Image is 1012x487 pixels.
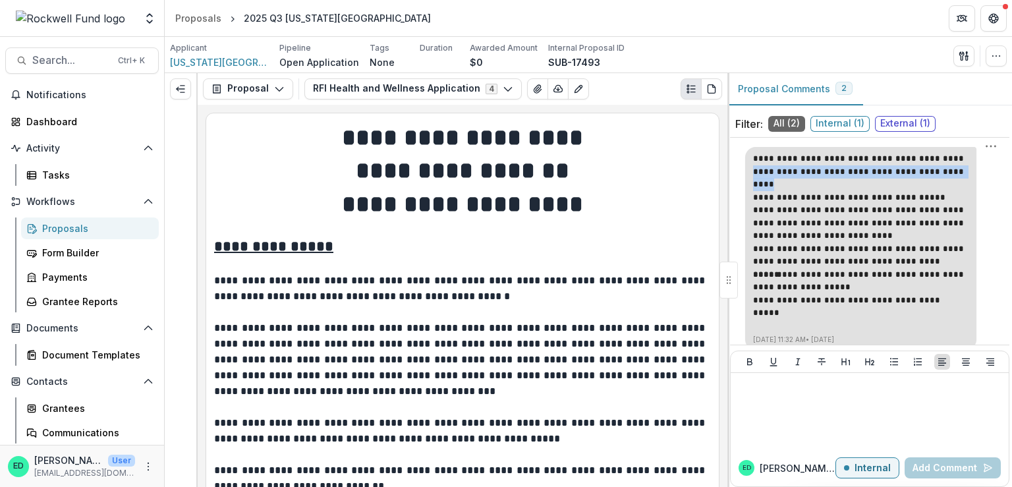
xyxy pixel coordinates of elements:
[370,42,389,54] p: Tags
[862,354,878,370] button: Heading 2
[21,242,159,264] a: Form Builder
[766,354,781,370] button: Underline
[279,42,311,54] p: Pipeline
[26,143,138,154] span: Activity
[21,164,159,186] a: Tasks
[835,457,899,478] button: Internal
[743,465,751,471] div: Estevan D. Delgado
[735,116,763,132] p: Filter:
[26,115,148,129] div: Dashboard
[26,196,138,208] span: Workflows
[140,5,159,32] button: Open entity switcher
[470,42,538,54] p: Awarded Amount
[175,11,221,25] div: Proposals
[26,323,138,334] span: Documents
[905,457,1001,478] button: Add Comment
[108,455,135,467] p: User
[727,73,863,105] button: Proposal Comments
[21,422,159,444] a: Communications
[42,426,148,440] div: Communications
[790,354,806,370] button: Italicize
[13,462,24,471] div: Estevan D. Delgado
[140,459,156,474] button: More
[984,140,998,153] button: Options
[958,354,974,370] button: Align Center
[115,53,148,68] div: Ctrl + K
[934,354,950,370] button: Align Left
[21,266,159,288] a: Payments
[42,348,148,362] div: Document Templates
[170,9,227,28] a: Proposals
[21,291,159,312] a: Grantee Reports
[886,354,902,370] button: Bullet List
[5,138,159,159] button: Open Activity
[16,11,125,26] img: Rockwell Fund logo
[26,376,138,387] span: Contacts
[5,371,159,392] button: Open Contacts
[21,344,159,366] a: Document Templates
[21,217,159,239] a: Proposals
[203,78,293,100] button: Proposal
[855,463,891,474] p: Internal
[170,9,436,28] nav: breadcrumb
[26,90,154,101] span: Notifications
[753,335,969,345] p: [DATE] 11:32 AM • [DATE]
[5,84,159,105] button: Notifications
[370,55,395,69] p: None
[548,55,600,69] p: SUB-17493
[701,78,722,100] button: PDF view
[568,78,589,100] button: Edit as form
[42,168,148,182] div: Tasks
[949,5,975,32] button: Partners
[42,270,148,284] div: Payments
[5,191,159,212] button: Open Workflows
[170,42,207,54] p: Applicant
[810,116,870,132] span: Internal ( 1 )
[34,453,103,467] p: [PERSON_NAME]
[279,55,359,69] p: Open Application
[760,461,835,475] p: [PERSON_NAME] D
[21,397,159,419] a: Grantees
[841,84,847,93] span: 2
[5,111,159,132] a: Dashboard
[548,42,625,54] p: Internal Proposal ID
[838,354,854,370] button: Heading 1
[42,295,148,308] div: Grantee Reports
[170,55,269,69] a: [US_STATE][GEOGRAPHIC_DATA]
[527,78,548,100] button: View Attached Files
[768,116,805,132] span: All ( 2 )
[910,354,926,370] button: Ordered List
[42,246,148,260] div: Form Builder
[5,318,159,339] button: Open Documents
[980,5,1007,32] button: Get Help
[34,467,135,479] p: [EMAIL_ADDRESS][DOMAIN_NAME]
[681,78,702,100] button: Plaintext view
[420,42,453,54] p: Duration
[875,116,936,132] span: External ( 1 )
[244,11,431,25] div: 2025 Q3 [US_STATE][GEOGRAPHIC_DATA]
[470,55,483,69] p: $0
[982,354,998,370] button: Align Right
[32,54,110,67] span: Search...
[42,221,148,235] div: Proposals
[170,78,191,100] button: Expand left
[304,78,522,100] button: RFI Health and Wellness Application4
[742,354,758,370] button: Bold
[814,354,829,370] button: Strike
[5,47,159,74] button: Search...
[42,401,148,415] div: Grantees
